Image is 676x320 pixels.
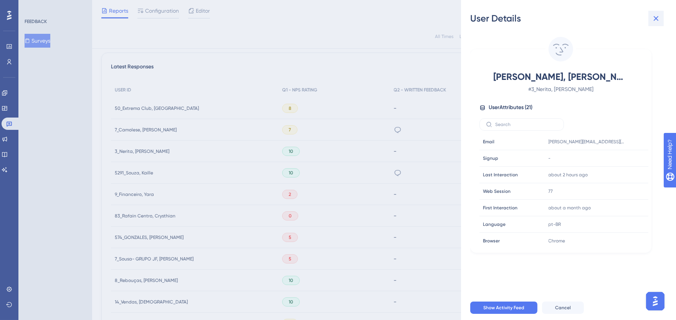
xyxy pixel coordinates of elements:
[549,238,565,244] span: Chrome
[483,221,506,227] span: Language
[555,305,571,311] span: Cancel
[549,221,561,227] span: pt-BR
[549,155,551,161] span: -
[495,122,557,127] input: Search
[549,205,591,211] time: about a month ago
[483,188,511,194] span: Web Session
[483,172,518,178] span: Last Interaction
[549,188,553,194] span: 77
[542,302,584,314] button: Cancel
[493,71,628,83] span: [PERSON_NAME], [PERSON_NAME]
[483,305,524,311] span: Show Activity Feed
[549,172,588,177] time: about 2 hours ago
[644,290,667,313] iframe: UserGuiding AI Assistant Launcher
[493,85,628,94] span: # 3_Nerita, [PERSON_NAME]
[18,2,48,11] span: Need Help?
[470,12,667,25] div: User Details
[483,238,500,244] span: Browser
[549,139,625,145] span: [PERSON_NAME][EMAIL_ADDRESS][PERSON_NAME][DOMAIN_NAME]
[483,139,494,145] span: Email
[489,103,532,112] span: User Attributes ( 21 )
[483,205,517,211] span: First Interaction
[470,302,537,314] button: Show Activity Feed
[483,155,498,161] span: Signup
